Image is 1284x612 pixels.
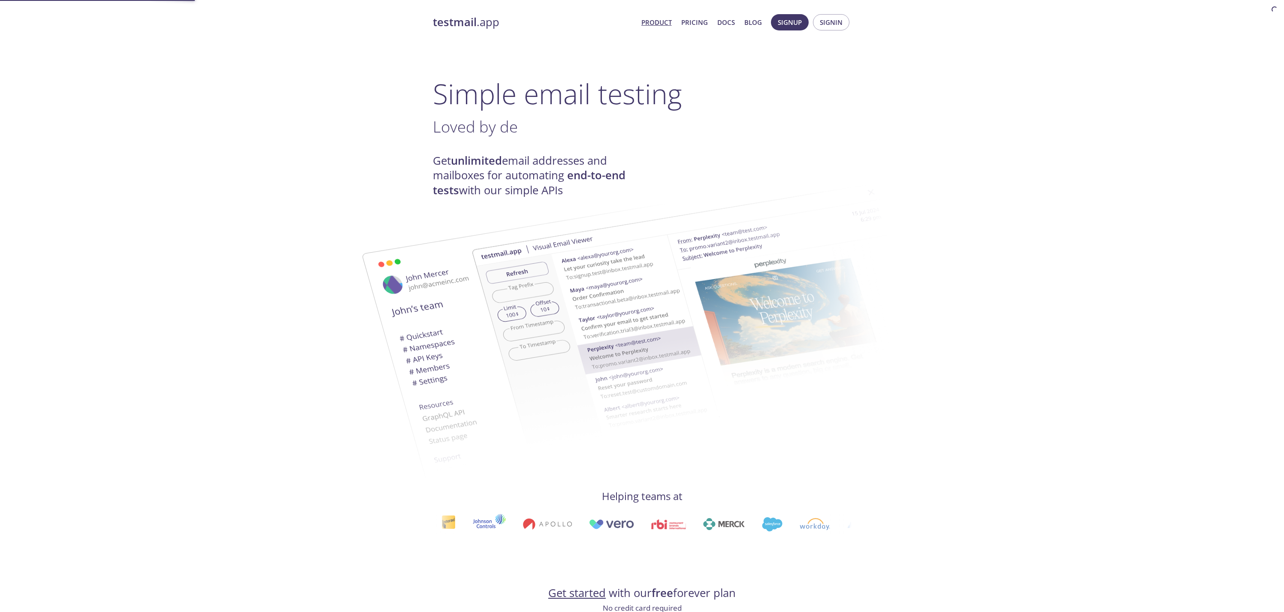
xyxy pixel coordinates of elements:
h4: with our forever plan [433,586,852,600]
button: Signup [771,14,809,30]
img: testmail-email-viewer [330,199,793,489]
img: vero [589,519,634,529]
img: apollo [523,518,572,530]
img: workday [800,518,830,530]
h4: Get email addresses and mailboxes for automating with our simple APIs [433,154,642,198]
a: Blog [744,17,762,28]
h4: Helping teams at [433,489,852,503]
a: Product [641,17,672,28]
a: Pricing [681,17,708,28]
img: salesforce [762,517,782,531]
strong: unlimited [451,153,502,168]
span: Signin [820,17,843,28]
img: merck [703,518,745,530]
span: Loved by de [433,116,518,137]
a: Get started [548,585,606,600]
img: testmail-email-viewer [471,171,935,461]
h1: Simple email testing [433,77,852,110]
a: Docs [717,17,735,28]
strong: end-to-end tests [433,168,625,197]
strong: testmail [433,15,477,30]
span: Signup [778,17,802,28]
strong: free [652,585,673,600]
a: testmail.app [433,15,634,30]
img: rbi [651,519,686,529]
img: johnsoncontrols [473,514,506,534]
button: Signin [813,14,849,30]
